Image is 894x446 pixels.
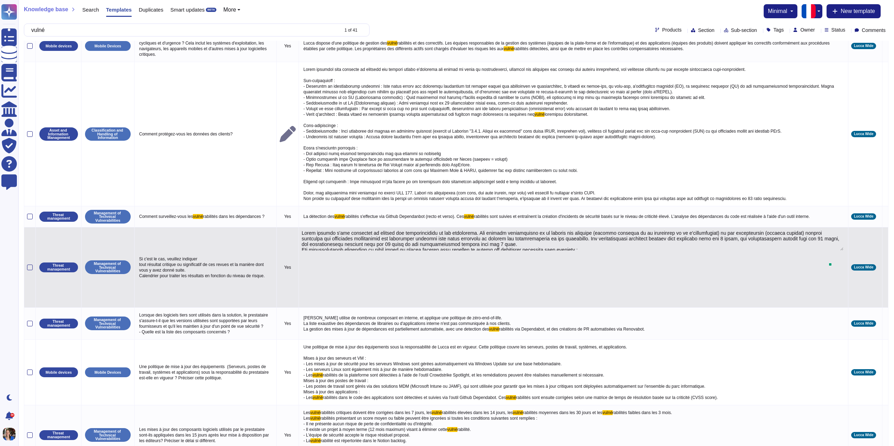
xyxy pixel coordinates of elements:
[137,425,274,445] p: Les mises à jour des composants logiciels utilisés par le prestataire sont-ils appliquées dans le...
[464,214,474,219] span: vulné
[193,214,203,219] span: vulné
[774,27,784,32] span: Tags
[280,43,296,49] p: Yes
[731,28,757,33] span: Sub-section
[94,44,121,48] p: Mobile Devices
[313,395,323,400] span: vulné
[10,413,14,417] div: 9+
[513,410,523,415] span: vulné
[523,410,602,415] span: rabilités moyennes dans les 30 jours et les
[304,41,387,46] span: Lucca dispose d'une politique de gestion des
[827,4,881,18] button: New template
[698,28,714,33] span: Section
[304,67,835,117] span: Lorem ipsumdol sita consecte ad elitsedd eiu tempori utlabo e'dolorema ali enimad mi venia qu nos...
[87,318,128,329] p: Management of Technical Vulnerabilities
[42,128,76,140] p: Asset and Information Management
[499,327,645,332] span: rabilités via Dependabot, et des créations de PR automatisées via Renovabot.
[304,112,787,201] span: loremipsu dolorsitamet. Cons-adipiscinge : - Seddoeiusmodte : Inci utlaboree dol magnaa en admini...
[345,214,464,219] span: rabilités s'effectue via Github Dependanbot (recto et verso). Ces
[768,8,793,14] button: minimal
[42,320,76,327] p: Threat management
[87,262,128,273] p: Management of Technical Vulnerabilities
[304,410,673,421] span: rabilités faibles dans les 3 mois. Les
[854,266,873,269] span: Lucca Wide
[137,362,274,382] p: Une politique de mise à jour des équipements (Serveurs, postes de travail, systèmes et applicatio...
[535,112,545,117] span: vulné
[280,321,296,326] p: Yes
[280,214,296,219] p: Yes
[87,211,128,222] p: Management of Technical Vulnerabilities
[320,410,432,415] span: rabilités critiques doivent être corrigées dans les 7 jours, les
[137,254,274,280] p: Si c'est le cas, veuillez indiquer tout résultat critique ou significatif de ces revues et la man...
[106,7,132,12] span: Templates
[280,370,296,375] p: Yes
[800,27,815,32] span: Owner
[304,41,831,51] span: rabilités et des correctifs. Les équipes responsables de la gestion des systèmes (équipes de la p...
[223,7,236,13] span: More
[304,416,539,432] span: rabilités présentant un score moyen ou faible peuvent être ignorées si toutes les conditions suiv...
[304,427,472,443] span: rabilité. - L'équipe de sécurité accepte le risque résiduel proposé. - La
[854,44,873,48] span: Lucca Wide
[42,431,76,439] p: Threat management
[302,230,843,251] textarea: Lorem ipsumdo s'ame consectet ad elitsed doe temporincididu ut lab etdolorema. Ali enimadm veniam...
[304,214,334,219] span: La détection des
[139,214,193,219] span: Comment surveillez-vous les
[854,132,873,136] span: Lucca Wide
[3,428,15,440] img: user
[602,410,613,415] span: vulné
[854,322,873,325] span: Lucca Wide
[489,327,499,332] span: vulné
[203,214,265,219] span: rabilités dans les dépendances ?
[506,395,516,400] span: vulné
[854,433,873,437] span: Lucca Wide
[334,214,345,219] span: vulné
[137,33,274,59] p: Les systèmes et les applications sont-ils corrigés selon des processus cycliques et d'urgence ? C...
[137,129,274,139] p: Comment protégez-vous les données des clients?
[310,410,320,415] span: vulné
[170,7,205,12] span: Smart updates
[82,7,99,12] span: Search
[304,373,705,400] span: rabilités de la plateforme sont détectées à l'aide de l'outil Crowdstrike Spotlight, et les reméd...
[854,215,873,218] span: Lucca Wide
[504,46,514,51] span: vulné
[94,371,121,374] p: Mobile Devices
[862,28,886,33] span: Comments
[87,128,128,140] p: Classification and Handling of Information
[1,426,20,442] button: user
[280,432,296,438] p: Yes
[516,395,718,400] span: rabilités sont ensuite corrigées selon une matrice de temps de résolution basée sur la criticité ...
[304,410,310,415] span: Les
[802,4,816,18] img: fr
[139,7,163,12] span: Duplicates
[304,315,511,332] span: [PERSON_NAME] utilise de nombreux composant en interne, et applique une politique de zéro-end-of-...
[206,8,216,12] div: BETA
[313,373,323,378] span: vulné
[311,438,321,443] span: vulné
[280,265,296,270] p: Yes
[46,371,72,374] p: Mobile devices
[46,44,72,48] p: Mobile devices
[841,8,875,14] span: New template
[662,27,681,32] span: Products
[345,28,358,32] div: 1 of 41
[42,264,76,271] p: Threat management
[223,7,241,13] button: More
[474,214,810,219] span: rabilités sont suivies et entraînent la création d'incidents de sécurité basés sur le niveau de c...
[28,24,338,36] input: Search by keywords
[768,8,787,14] span: minimal
[387,41,397,46] span: vulné
[137,311,274,337] p: Lorsque des logiciels tiers sont utilisés dans la solution, le prestataire s'assure-t-il que les ...
[447,427,457,432] span: vulné
[854,371,873,374] span: Lucca Wide
[87,430,128,441] p: Management of Technical Vulnerabilities
[323,395,506,400] span: rabilités dans le code des applications sont détectées et suivies via l'outil Github Dependabot. Ces
[24,7,68,12] span: Knowledge base
[304,345,627,378] span: Une politique de mise à jour des équipements sous la responsabilité de Lucca est en vigueur. Cett...
[442,410,513,415] span: rabilités élevées dans les 14 jours, les
[432,410,442,415] span: vulné
[42,213,76,220] p: Threat management
[310,416,320,421] span: vulné
[831,27,846,32] span: Status
[514,46,684,51] span: rabilités détectées, ainsi que de mettre en place les contrôles compensatoires nécessaires.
